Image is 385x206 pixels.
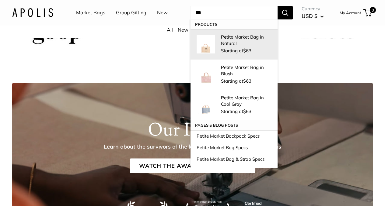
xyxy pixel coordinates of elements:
span: Currency [302,5,324,13]
strong: Pet [221,64,228,70]
strong: Pet [221,95,228,101]
img: Apolis [12,8,53,17]
a: New [178,27,188,33]
p: Pages & Blog posts [191,120,278,130]
p: Learn about the survivors of the largest humanitarian garment crisis [104,142,281,151]
span: 0 [370,7,376,13]
a: My Account [340,9,361,16]
span: Starting at [221,48,251,53]
span: $63 [243,48,251,53]
span: Starting at [221,108,251,114]
a: All [167,27,173,33]
strong: Pet [221,34,228,40]
button: USD $ [302,11,324,21]
span: $63 [243,78,251,84]
span: Starting at [221,78,251,84]
img: Petite Market Bag in Natural [197,35,215,53]
span: USD $ [302,13,317,19]
a: Petite Market Bag Specs [191,142,278,153]
a: New [157,8,168,17]
button: Search [278,6,293,19]
a: View all results [191,165,278,180]
p: ite Market Bag in Blush [221,64,271,77]
img: Petite Market Bag in Cool Gray [197,96,215,114]
p: ite Market Bag in Natural [221,34,271,46]
p: ite Market Bag in Cool Gray [221,94,271,107]
a: Petite Market Bag in Natural Petite Market Bag in Natural Starting at$63 [191,29,278,60]
a: Market Bags [76,8,105,17]
a: Petite Market Bag in Cool Gray Petite Market Bag in Cool Gray Starting at$63 [191,90,278,120]
img: description_Our first ever Blush Collection [197,66,215,84]
a: description_Our first ever Blush Collection Petite Market Bag in Blush Starting at$63 [191,60,278,90]
span: $63 [243,108,251,114]
p: Products [191,19,278,29]
h1: Our Impact [148,117,237,140]
a: 0 [364,9,372,16]
a: Petite Market Backpack Specs [191,130,278,142]
a: Watch the Award Winning Film [130,159,255,173]
a: Petite Market Bag & Strap Specs [191,153,278,165]
a: Group Gifting [116,8,146,17]
input: Search... [191,6,278,19]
